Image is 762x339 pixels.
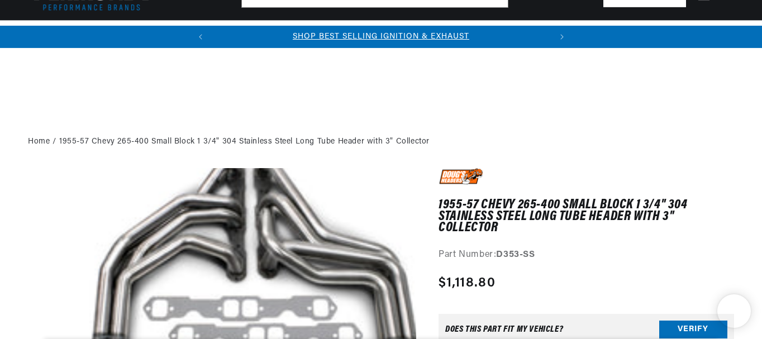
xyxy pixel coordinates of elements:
[445,325,563,334] div: Does This part fit My vehicle?
[498,21,577,47] summary: Spark Plug Wires
[212,31,551,43] div: Announcement
[551,26,573,48] button: Translation missing: en.sections.announcements.next_announcement
[353,21,416,47] summary: Engine Swaps
[666,21,734,47] summary: Product Support
[439,248,734,262] div: Part Number:
[28,21,118,47] summary: Ignition Conversions
[28,136,50,148] a: Home
[293,32,469,41] a: SHOP BEST SELLING IGNITION & EXHAUST
[439,199,734,233] h1: 1955-57 Chevy 265-400 Small Block 1 3/4" 304 Stainless Steel Long Tube Header with 3" Collector
[577,21,635,47] summary: Motorcycle
[189,26,212,48] button: Translation missing: en.sections.announcements.previous_announcement
[659,321,727,338] button: Verify
[439,273,496,293] span: $1,118.80
[212,31,551,43] div: 1 of 2
[496,250,535,259] strong: D353-SS
[118,21,211,47] summary: Coils & Distributors
[59,136,430,148] a: 1955-57 Chevy 265-400 Small Block 1 3/4" 304 Stainless Steel Long Tube Header with 3" Collector
[416,21,498,47] summary: Battery Products
[28,136,734,148] nav: breadcrumbs
[211,21,353,47] summary: Headers, Exhausts & Components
